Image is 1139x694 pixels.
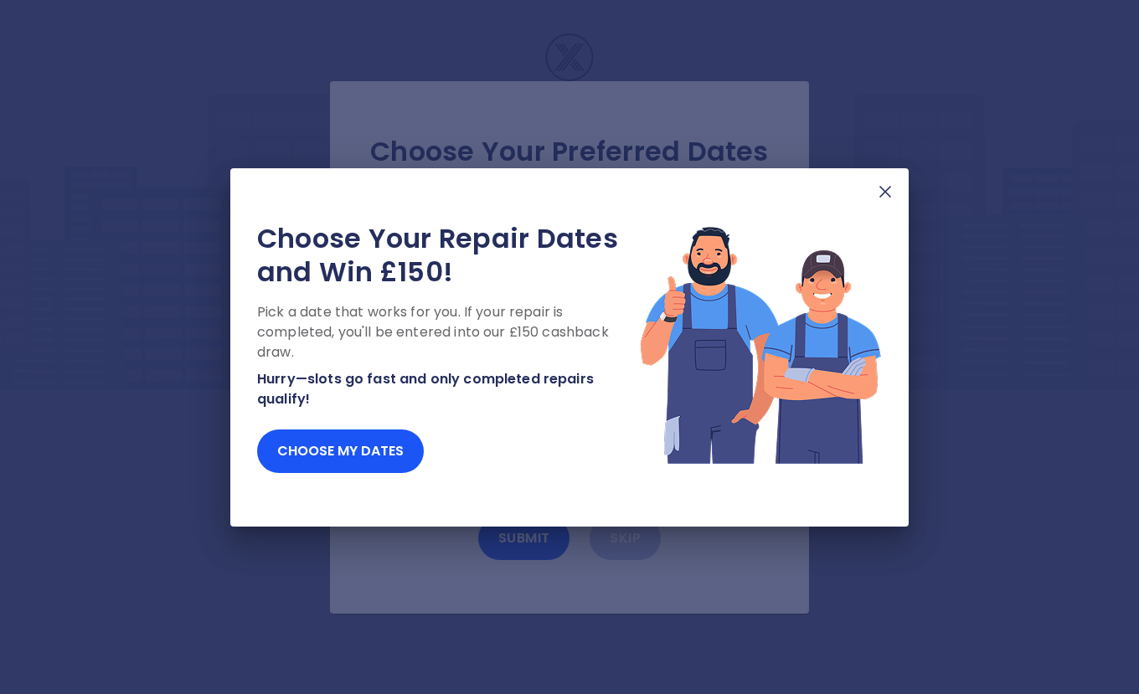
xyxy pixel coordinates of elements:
img: Lottery [639,222,882,466]
p: Pick a date that works for you. If your repair is completed, you'll be entered into our £150 cash... [257,302,639,362]
button: Choose my dates [257,429,424,473]
p: Hurry—slots go fast and only completed repairs qualify! [257,369,639,409]
h2: Choose Your Repair Dates and Win £150! [257,222,639,289]
img: X Mark [875,182,895,202]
